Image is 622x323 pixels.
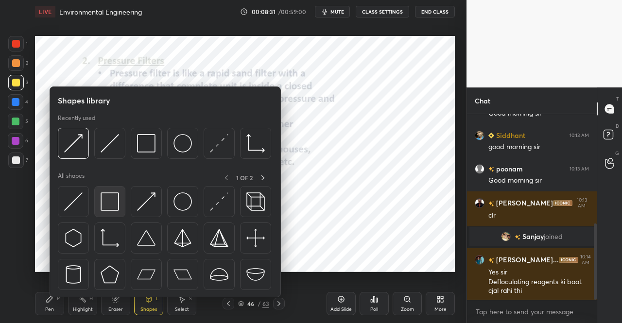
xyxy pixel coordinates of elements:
[570,133,589,138] div: 10:13 AM
[8,114,28,129] div: 5
[101,192,119,211] img: svg+xml;charset=utf-8,%3Csvg%20xmlns%3D%22http%3A%2F%2Fwww.w3.org%2F2000%2Fsvg%22%20width%3D%2234...
[494,255,559,265] h6: [PERSON_NAME]...
[330,307,352,312] div: Add Slide
[137,265,155,284] img: svg+xml;charset=utf-8,%3Csvg%20xmlns%3D%22http%3A%2F%2Fwww.w3.org%2F2000%2Fsvg%22%20width%3D%2244...
[173,229,192,247] img: svg+xml;charset=utf-8,%3Csvg%20xmlns%3D%22http%3A%2F%2Fwww.w3.org%2F2000%2Fsvg%22%20width%3D%2234...
[488,211,589,221] div: clr
[258,301,260,306] div: /
[553,200,572,206] img: iconic-dark.1390631f.png
[580,254,591,266] div: 10:14 AM
[544,233,563,240] span: joined
[488,142,589,152] div: good morning sir
[315,6,350,17] button: mute
[8,133,28,149] div: 6
[522,233,544,240] span: Sanjay
[488,268,589,277] div: Yes sir
[59,7,142,17] h4: Environmental Engineering
[475,131,484,140] img: 44fb88b6b8e9497e801a7cefaf72982a.jpg
[616,95,619,102] p: T
[8,75,28,90] div: 3
[401,307,414,312] div: Zoom
[615,150,619,157] p: G
[8,36,28,51] div: 1
[137,134,155,153] img: svg+xml;charset=utf-8,%3Csvg%20xmlns%3D%22http%3A%2F%2Fwww.w3.org%2F2000%2Fsvg%22%20width%3D%2234...
[246,134,265,153] img: svg+xml;charset=utf-8,%3Csvg%20xmlns%3D%22http%3A%2F%2Fwww.w3.org%2F2000%2Fsvg%22%20width%3D%2233...
[101,265,119,284] img: svg+xml;charset=utf-8,%3Csvg%20xmlns%3D%22http%3A%2F%2Fwww.w3.org%2F2000%2Fsvg%22%20width%3D%2234...
[574,197,589,209] div: 10:13 AM
[64,192,83,211] img: svg+xml;charset=utf-8,%3Csvg%20xmlns%3D%22http%3A%2F%2Fwww.w3.org%2F2000%2Fsvg%22%20width%3D%2230...
[330,8,344,15] span: mute
[64,265,83,284] img: svg+xml;charset=utf-8,%3Csvg%20xmlns%3D%22http%3A%2F%2Fwww.w3.org%2F2000%2Fsvg%22%20width%3D%2228...
[101,134,119,153] img: svg+xml;charset=utf-8,%3Csvg%20xmlns%3D%22http%3A%2F%2Fwww.w3.org%2F2000%2Fsvg%22%20width%3D%2230...
[488,277,589,296] div: Defloculating reagents ki baat cjal rahi thi
[101,229,119,247] img: svg+xml;charset=utf-8,%3Csvg%20xmlns%3D%22http%3A%2F%2Fwww.w3.org%2F2000%2Fsvg%22%20width%3D%2233...
[140,307,157,312] div: Shapes
[515,235,520,240] img: no-rating-badge.077c3623.svg
[246,192,265,211] img: svg+xml;charset=utf-8,%3Csvg%20xmlns%3D%22http%3A%2F%2Fwww.w3.org%2F2000%2Fsvg%22%20width%3D%2235...
[494,130,525,140] h6: Siddhant
[8,55,28,71] div: 2
[173,192,192,211] img: svg+xml;charset=utf-8,%3Csvg%20xmlns%3D%22http%3A%2F%2Fwww.w3.org%2F2000%2Fsvg%22%20width%3D%2236...
[488,133,494,138] img: Learner_Badge_beginner_1_8b307cf2a0.svg
[210,265,228,284] img: svg+xml;charset=utf-8,%3Csvg%20xmlns%3D%22http%3A%2F%2Fwww.w3.org%2F2000%2Fsvg%22%20width%3D%2238...
[488,176,589,186] div: Good morning sir
[210,229,228,247] img: svg+xml;charset=utf-8,%3Csvg%20xmlns%3D%22http%3A%2F%2Fwww.w3.org%2F2000%2Fsvg%22%20width%3D%2234...
[64,134,83,153] img: svg+xml;charset=utf-8,%3Csvg%20xmlns%3D%22http%3A%2F%2Fwww.w3.org%2F2000%2Fsvg%22%20width%3D%2230...
[173,134,192,153] img: svg+xml;charset=utf-8,%3Csvg%20xmlns%3D%22http%3A%2F%2Fwww.w3.org%2F2000%2Fsvg%22%20width%3D%2236...
[501,232,511,241] img: f7745db433cb439faa5fc3e5f1581fb1.jpg
[488,201,494,206] img: no-rating-badge.077c3623.svg
[570,166,589,172] div: 10:13 AM
[488,258,494,263] img: no-rating-badge.077c3623.svg
[189,296,192,301] div: S
[262,299,269,308] div: 63
[73,307,93,312] div: Highlight
[475,255,484,265] img: 3
[210,192,228,211] img: svg+xml;charset=utf-8,%3Csvg%20xmlns%3D%22http%3A%2F%2Fwww.w3.org%2F2000%2Fsvg%22%20width%3D%2230...
[210,134,228,153] img: svg+xml;charset=utf-8,%3Csvg%20xmlns%3D%22http%3A%2F%2Fwww.w3.org%2F2000%2Fsvg%22%20width%3D%2230...
[58,114,95,122] p: Recently used
[156,296,159,301] div: L
[467,114,597,300] div: grid
[494,198,553,208] h6: [PERSON_NAME]
[45,307,54,312] div: Pen
[356,6,409,17] button: CLASS SETTINGS
[616,122,619,130] p: D
[559,257,578,263] img: iconic-dark.1390631f.png
[64,229,83,247] img: svg+xml;charset=utf-8,%3Csvg%20xmlns%3D%22http%3A%2F%2Fwww.w3.org%2F2000%2Fsvg%22%20width%3D%2230...
[8,94,28,110] div: 4
[246,229,265,247] img: svg+xml;charset=utf-8,%3Csvg%20xmlns%3D%22http%3A%2F%2Fwww.w3.org%2F2000%2Fsvg%22%20width%3D%2240...
[108,307,123,312] div: Eraser
[175,307,189,312] div: Select
[57,296,60,301] div: P
[173,265,192,284] img: svg+xml;charset=utf-8,%3Csvg%20xmlns%3D%22http%3A%2F%2Fwww.w3.org%2F2000%2Fsvg%22%20width%3D%2244...
[415,6,455,17] button: End Class
[370,307,378,312] div: Poll
[35,6,55,17] div: LIVE
[236,174,253,182] p: 1 OF 2
[494,164,523,174] h6: poonam
[246,301,256,306] div: 46
[246,265,265,284] img: svg+xml;charset=utf-8,%3Csvg%20xmlns%3D%22http%3A%2F%2Fwww.w3.org%2F2000%2Fsvg%22%20width%3D%2238...
[475,198,484,208] img: 4e3a597ac9c14bca9746602d1767e318.jpg
[8,153,28,168] div: 7
[137,192,155,211] img: svg+xml;charset=utf-8,%3Csvg%20xmlns%3D%22http%3A%2F%2Fwww.w3.org%2F2000%2Fsvg%22%20width%3D%2230...
[434,307,447,312] div: More
[58,95,110,106] h5: Shapes library
[137,229,155,247] img: svg+xml;charset=utf-8,%3Csvg%20xmlns%3D%22http%3A%2F%2Fwww.w3.org%2F2000%2Fsvg%22%20width%3D%2238...
[475,164,484,174] img: default.png
[467,88,498,114] p: Chat
[89,296,93,301] div: H
[58,172,85,184] p: All shapes
[488,167,494,172] img: no-rating-badge.077c3623.svg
